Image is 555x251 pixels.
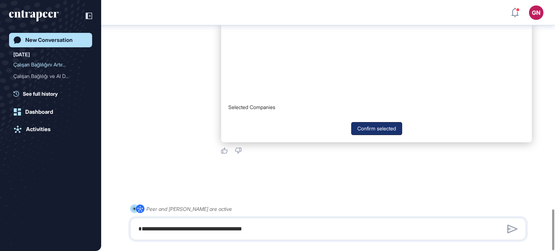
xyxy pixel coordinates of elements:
a: Dashboard [9,105,92,119]
div: Çalışan Bağlılığını Artır... [13,59,82,70]
a: See full history [13,90,92,98]
a: Activities [9,122,92,137]
button: GN [529,5,543,20]
div: New Conversation [25,37,73,43]
span: See full history [23,90,58,98]
div: Çalışan Bağlılığı ve AI Destekli Turnover Düşürme Sistemi Fiyatlandırma Stratejisi [13,70,88,82]
div: entrapeer-logo [9,10,59,22]
a: New Conversation [9,33,92,47]
div: Activities [26,126,51,133]
div: Dashboard [25,109,53,115]
div: Çalışan Bağlılığı ve AI D... [13,70,82,82]
div: Çalışan Bağlılığını Artıran En İyi Uygulamalar [13,59,88,70]
div: Peer and [PERSON_NAME] are active [146,204,232,213]
div: [DATE] [13,50,30,59]
h6: Selected Companies [228,104,275,110]
button: Confirm selected [351,122,402,135]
